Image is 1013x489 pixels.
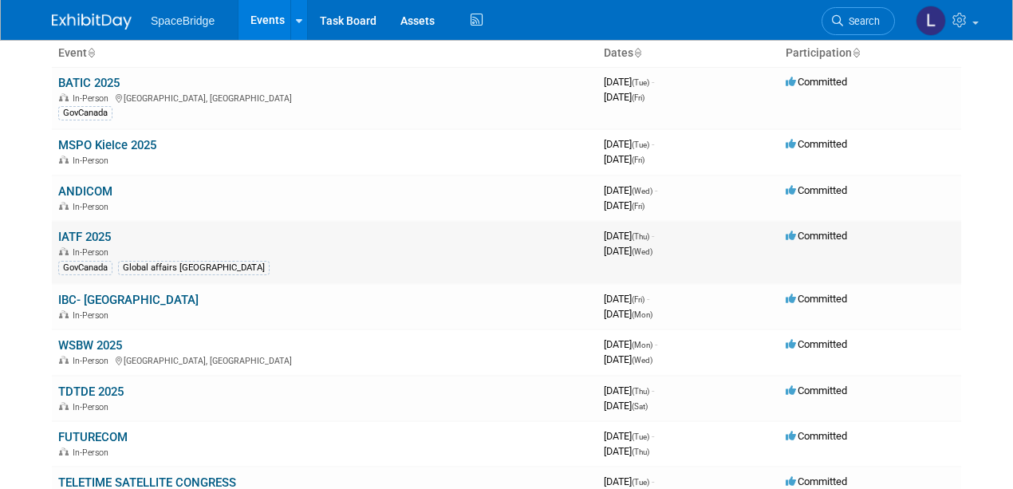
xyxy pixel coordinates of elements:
[632,93,644,102] span: (Fri)
[852,46,860,59] a: Sort by Participation Type
[604,91,644,103] span: [DATE]
[151,14,215,27] span: SpaceBridge
[58,430,128,444] a: FUTURECOM
[604,430,654,442] span: [DATE]
[604,76,654,88] span: [DATE]
[632,341,652,349] span: (Mon)
[647,293,649,305] span: -
[632,448,649,456] span: (Thu)
[604,230,654,242] span: [DATE]
[118,261,270,275] div: Global affairs [GEOGRAPHIC_DATA]
[597,40,779,67] th: Dates
[632,78,649,87] span: (Tue)
[632,402,648,411] span: (Sat)
[73,247,113,258] span: In-Person
[58,293,199,307] a: IBC- [GEOGRAPHIC_DATA]
[58,338,122,353] a: WSBW 2025
[652,76,654,88] span: -
[59,156,69,164] img: In-Person Event
[632,356,652,365] span: (Wed)
[73,202,113,212] span: In-Person
[786,384,847,396] span: Committed
[632,202,644,211] span: (Fri)
[652,430,654,442] span: -
[632,310,652,319] span: (Mon)
[632,387,649,396] span: (Thu)
[73,156,113,166] span: In-Person
[652,384,654,396] span: -
[58,106,112,120] div: GovCanada
[73,93,113,104] span: In-Person
[58,76,120,90] a: BATIC 2025
[786,184,847,196] span: Committed
[822,7,895,35] a: Search
[652,475,654,487] span: -
[604,153,644,165] span: [DATE]
[73,356,113,366] span: In-Person
[73,310,113,321] span: In-Person
[59,310,69,318] img: In-Person Event
[604,245,652,257] span: [DATE]
[655,184,657,196] span: -
[633,46,641,59] a: Sort by Start Date
[652,138,654,150] span: -
[604,338,657,350] span: [DATE]
[632,232,649,241] span: (Thu)
[786,338,847,350] span: Committed
[632,156,644,164] span: (Fri)
[779,40,961,67] th: Participation
[786,293,847,305] span: Committed
[604,384,654,396] span: [DATE]
[52,14,132,30] img: ExhibitDay
[632,295,644,304] span: (Fri)
[632,432,649,441] span: (Tue)
[786,230,847,242] span: Committed
[632,140,649,149] span: (Tue)
[604,308,652,320] span: [DATE]
[632,247,652,256] span: (Wed)
[59,202,69,210] img: In-Person Event
[59,247,69,255] img: In-Person Event
[58,138,156,152] a: MSPO Kielce 2025
[58,184,112,199] a: ANDICOM
[786,138,847,150] span: Committed
[52,40,597,67] th: Event
[73,402,113,412] span: In-Person
[604,400,648,412] span: [DATE]
[58,261,112,275] div: GovCanada
[59,93,69,101] img: In-Person Event
[73,448,113,458] span: In-Person
[632,478,649,487] span: (Tue)
[786,430,847,442] span: Committed
[843,15,880,27] span: Search
[604,293,649,305] span: [DATE]
[87,46,95,59] a: Sort by Event Name
[59,402,69,410] img: In-Person Event
[652,230,654,242] span: -
[604,475,654,487] span: [DATE]
[59,356,69,364] img: In-Person Event
[59,448,69,455] img: In-Person Event
[604,353,652,365] span: [DATE]
[604,184,657,196] span: [DATE]
[58,230,111,244] a: IATF 2025
[604,199,644,211] span: [DATE]
[916,6,946,36] img: Luminita Oprescu
[58,91,591,104] div: [GEOGRAPHIC_DATA], [GEOGRAPHIC_DATA]
[604,138,654,150] span: [DATE]
[786,76,847,88] span: Committed
[604,445,649,457] span: [DATE]
[786,475,847,487] span: Committed
[655,338,657,350] span: -
[632,187,652,195] span: (Wed)
[58,384,124,399] a: TDTDE 2025
[58,353,591,366] div: [GEOGRAPHIC_DATA], [GEOGRAPHIC_DATA]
